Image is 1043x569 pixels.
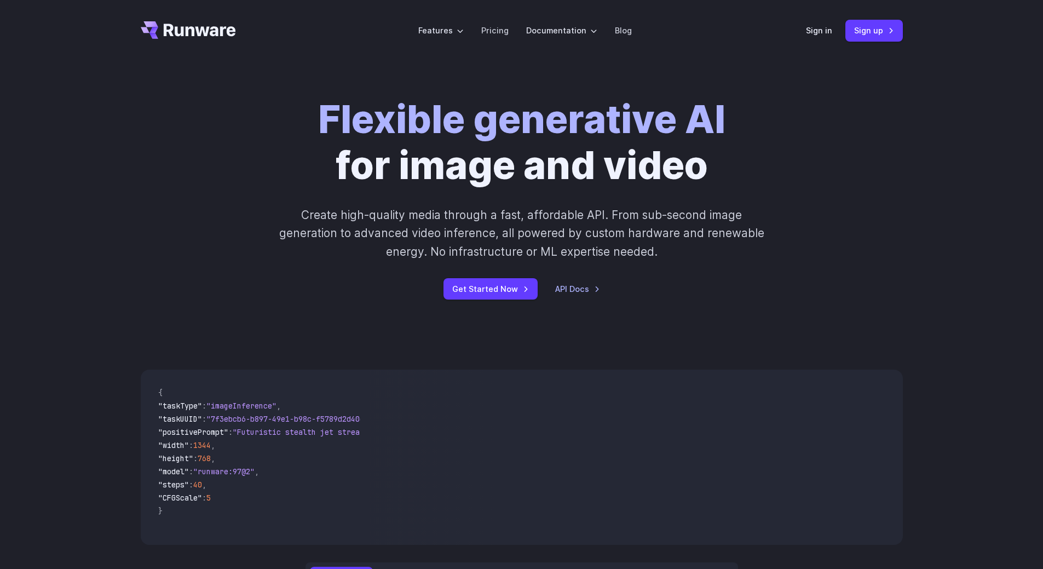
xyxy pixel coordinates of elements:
span: : [189,480,193,490]
span: , [211,453,215,463]
span: , [202,480,206,490]
span: : [193,453,198,463]
span: , [276,401,281,411]
a: Go to / [141,21,236,39]
span: 5 [206,493,211,503]
h1: for image and video [318,96,725,188]
span: } [158,506,163,516]
span: 1344 [193,440,211,450]
p: Create high-quality media through a fast, affordable API. From sub-second image generation to adv... [278,206,765,261]
span: "taskType" [158,401,202,411]
span: : [228,427,233,437]
a: Get Started Now [443,278,538,300]
span: "positivePrompt" [158,427,228,437]
span: , [255,467,259,476]
a: Sign up [845,20,903,41]
span: "Futuristic stealth jet streaking through a neon-lit cityscape with glowing purple exhaust" [233,427,631,437]
span: "model" [158,467,189,476]
span: "taskUUID" [158,414,202,424]
a: Pricing [481,24,509,37]
span: 768 [198,453,211,463]
span: , [211,440,215,450]
span: "runware:97@2" [193,467,255,476]
span: : [202,493,206,503]
span: : [189,467,193,476]
span: "7f3ebcb6-b897-49e1-b98c-f5789d2d40d7" [206,414,373,424]
label: Features [418,24,464,37]
span: "imageInference" [206,401,276,411]
span: : [202,401,206,411]
span: "width" [158,440,189,450]
span: "height" [158,453,193,463]
a: Sign in [806,24,832,37]
span: : [202,414,206,424]
span: "CFGScale" [158,493,202,503]
label: Documentation [526,24,597,37]
strong: Flexible generative AI [318,96,725,142]
a: API Docs [555,283,600,295]
span: : [189,440,193,450]
span: 40 [193,480,202,490]
span: "steps" [158,480,189,490]
span: { [158,388,163,398]
a: Blog [615,24,632,37]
